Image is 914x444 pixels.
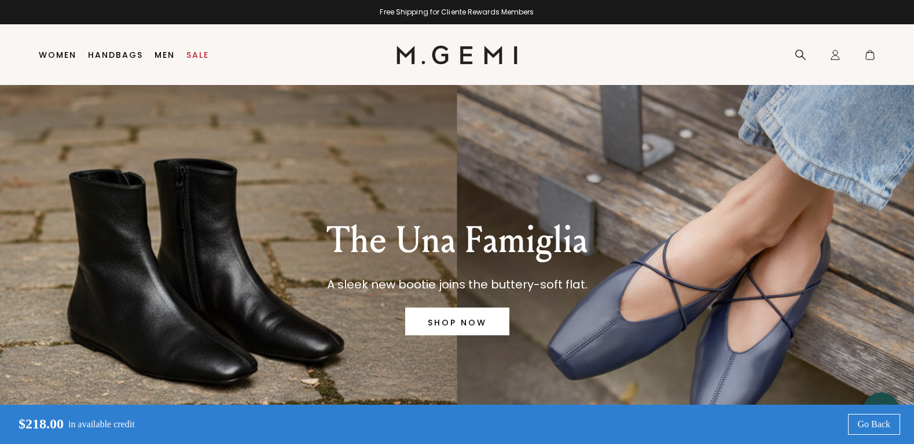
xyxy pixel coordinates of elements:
[397,46,517,64] img: M.Gemi
[186,50,209,60] a: Sale
[155,50,175,60] a: Men
[88,50,143,60] a: Handbags
[39,50,76,60] a: Women
[862,404,900,418] div: Let's Chat
[68,419,135,430] p: in available credit
[405,308,509,335] a: SHOP NOW
[326,275,588,294] p: A sleek new bootie joins the buttery-soft flat.
[9,416,64,432] p: $218.00
[326,220,588,261] p: The Una Famiglia
[848,414,900,435] a: Go Back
